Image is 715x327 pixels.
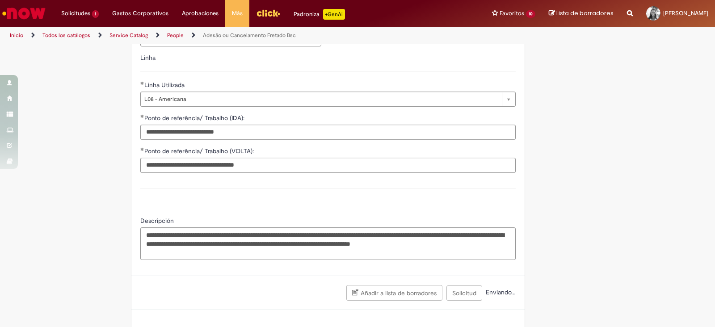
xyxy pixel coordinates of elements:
[182,9,219,18] span: Aprobaciones
[144,81,186,89] span: Linha Utilizada
[140,114,144,118] span: Cumplimentación obligatoria
[140,158,516,173] input: Ponto de referência/ Trabalho (VOLTA):
[167,32,184,39] a: People
[7,27,470,44] ul: Rutas de acceso a la página
[140,125,516,140] input: Ponto de referência/ Trabalho (IDA):
[140,81,144,85] span: Cumplimentación obligatoria
[1,4,47,22] img: ServiceNow
[10,32,23,39] a: Inicio
[61,9,90,18] span: Solicitudes
[140,54,156,62] label: Linha
[549,9,614,18] a: Lista de borradores
[484,288,516,296] span: Enviando…
[294,9,345,20] div: Padroniza
[92,10,99,18] span: 1
[232,9,243,18] span: Más
[144,147,256,155] span: Ponto de referência/ Trabalho (VOLTA):
[140,147,144,151] span: Cumplimentación obligatoria
[526,10,535,18] span: 10
[109,32,148,39] a: Service Catalog
[112,9,168,18] span: Gastos Corporativos
[256,6,280,20] img: click_logo_yellow_360x200.png
[42,32,90,39] a: Todos los catálogos
[144,114,246,122] span: Ponto de referência/ Trabalho (IDA):
[663,9,708,17] span: [PERSON_NAME]
[140,217,176,225] span: Descripción
[323,9,345,20] p: +GenAi
[556,9,614,17] span: Lista de borradores
[144,92,497,106] span: L08 - Americana
[500,9,524,18] span: Favoritos
[140,227,516,260] textarea: Descripción
[203,32,296,39] a: Adesão ou Cancelamento Fretado Bsc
